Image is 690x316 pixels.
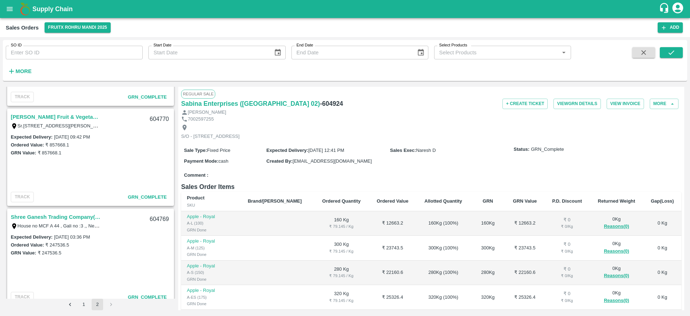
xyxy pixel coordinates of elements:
[476,294,500,301] div: 320 Kg
[422,245,464,252] div: 300 Kg ( 100 %)
[6,65,33,77] button: More
[248,198,302,204] b: Brand/[PERSON_NAME]
[266,158,293,164] label: Created By :
[128,94,167,100] span: GRN_Complete
[308,148,344,153] span: [DATE] 12:41 PM
[314,236,369,261] td: 300 Kg
[559,48,569,57] button: Open
[54,134,90,140] label: [DATE] 09:42 PM
[369,261,416,285] td: ₹ 22160.6
[146,111,173,128] div: 604770
[38,250,61,256] label: ₹ 247536.5
[181,99,320,109] a: Sabina Enterprises ([GEOGRAPHIC_DATA] 02)
[595,216,638,231] div: 0 Kg
[514,146,529,153] label: Status:
[531,146,564,153] span: GRN_Complete
[550,248,584,254] div: ₹ 0 / Kg
[32,4,659,14] a: Supply Chain
[187,269,236,276] div: A-S (150)
[11,42,22,48] label: SO ID
[476,220,500,227] div: 160 Kg
[187,294,236,301] div: A-ES (175)
[128,194,167,200] span: GRN_Complete
[595,222,638,231] button: Reasons(0)
[643,211,681,236] td: 0 Kg
[271,46,285,59] button: Choose date
[314,211,369,236] td: 160 Kg
[506,285,544,310] td: ₹ 25326.4
[422,294,464,301] div: 320 Kg ( 100 %)
[513,198,537,204] b: GRN Value
[187,213,236,220] p: Apple - Royal
[181,133,240,140] p: S/O - [STREET_ADDRESS]
[11,212,101,222] a: Shree Ganesh Trading Company(SM)
[595,272,638,280] button: Reasons(0)
[187,238,236,245] p: Apple - Royal
[18,2,32,16] img: logo
[38,150,61,155] label: ₹ 857668.1
[550,223,584,230] div: ₹ 0 / Kg
[422,269,464,276] div: 280 Kg ( 100 %)
[658,22,683,33] button: Add
[595,265,638,280] div: 0 Kg
[659,3,671,15] div: customer-support
[369,285,416,310] td: ₹ 25326.4
[187,227,236,233] div: GRN Done
[436,48,557,57] input: Select Products
[314,285,369,310] td: 320 Kg
[506,211,544,236] td: ₹ 12663.2
[11,250,36,256] label: GRN Value:
[32,5,73,13] b: Supply Chain
[550,297,584,304] div: ₹ 0 / Kg
[643,285,681,310] td: 0 Kg
[320,272,363,279] div: ₹ 79.145 / Kg
[552,198,582,204] b: P.D. Discount
[54,234,90,240] label: [DATE] 03:36 PM
[293,158,372,164] span: [EMAIL_ADDRESS][DOMAIN_NAME]
[184,158,218,164] label: Payment Mode :
[187,202,236,208] div: SKU
[595,247,638,256] button: Reasons(0)
[63,299,118,310] nav: pagination navigation
[188,116,214,123] p: 7002597255
[187,245,236,251] div: A-M (125)
[187,263,236,270] p: Apple - Royal
[187,220,236,226] div: A-L (100)
[1,1,18,17] button: open drawer
[92,299,103,310] button: page 2
[506,236,544,261] td: ₹ 23743.5
[322,198,361,204] b: Ordered Quantity
[296,42,313,48] label: End Date
[550,290,584,297] div: ₹ 0
[184,148,207,153] label: Sale Type :
[553,99,601,109] button: ViewGRN Details
[45,142,69,148] label: ₹ 857668.1
[643,261,681,285] td: 0 Kg
[78,299,89,310] button: Go to page 1
[6,23,39,32] div: Sales Orders
[550,217,584,224] div: ₹ 0
[187,276,236,283] div: GRN Done
[146,211,173,228] div: 604769
[11,234,52,240] label: Expected Delivery :
[424,198,462,204] b: Allotted Quantity
[218,158,228,164] span: cash
[416,148,436,153] span: Naresh D
[11,150,36,155] label: GRN Value:
[187,301,236,307] div: GRN Done
[181,90,215,98] span: Regular Sale
[148,46,268,59] input: Start Date
[187,251,236,258] div: GRN Done
[414,46,428,59] button: Choose date
[314,261,369,285] td: 280 Kg
[320,297,363,304] div: ₹ 79.145 / Kg
[6,46,143,59] input: Enter SO ID
[595,297,638,305] button: Reasons(0)
[153,42,171,48] label: Start Date
[320,248,363,254] div: ₹ 79.145 / Kg
[320,99,343,109] h6: - 604924
[369,236,416,261] td: ₹ 23743.5
[184,172,208,179] label: Comment :
[651,198,674,204] b: Gap(Loss)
